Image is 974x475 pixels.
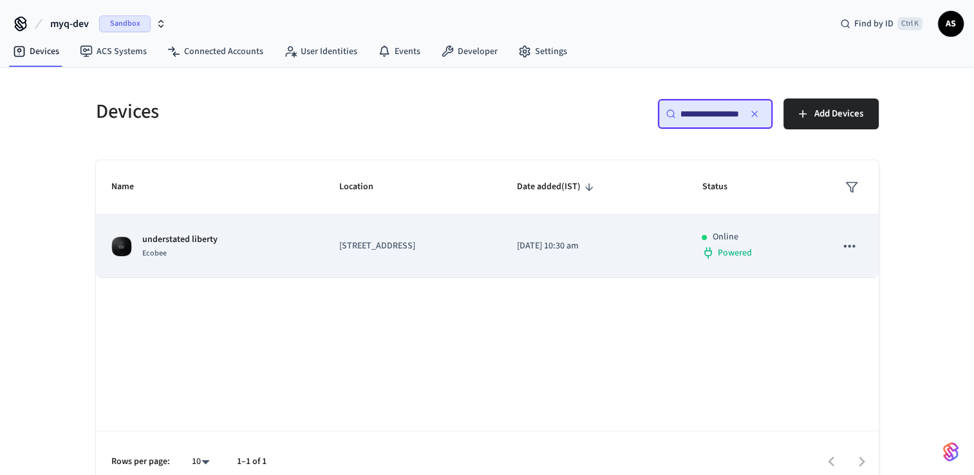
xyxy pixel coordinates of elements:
[96,98,480,125] h5: Devices
[99,15,151,32] span: Sandbox
[830,12,933,35] div: Find by IDCtrl K
[339,239,486,253] p: [STREET_ADDRESS]
[854,17,894,30] span: Find by ID
[157,40,274,63] a: Connected Accounts
[783,98,879,129] button: Add Devices
[96,160,879,278] table: sticky table
[185,452,216,471] div: 10
[508,40,577,63] a: Settings
[897,17,922,30] span: Ctrl K
[712,230,738,244] p: Online
[814,106,863,122] span: Add Devices
[717,247,751,259] span: Powered
[142,233,218,247] p: understated liberty
[237,455,267,469] p: 1–1 of 1
[702,177,744,197] span: Status
[943,442,959,462] img: SeamLogoGradient.69752ec5.svg
[368,40,431,63] a: Events
[111,455,170,469] p: Rows per page:
[938,11,964,37] button: AS
[111,236,132,257] img: ecobee_lite_3
[517,177,597,197] span: Date added(IST)
[431,40,508,63] a: Developer
[939,12,962,35] span: AS
[274,40,368,63] a: User Identities
[339,177,390,197] span: Location
[517,239,671,253] p: [DATE] 10:30 am
[70,40,157,63] a: ACS Systems
[111,177,151,197] span: Name
[142,248,167,259] span: Ecobee
[3,40,70,63] a: Devices
[50,16,89,32] span: myq-dev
